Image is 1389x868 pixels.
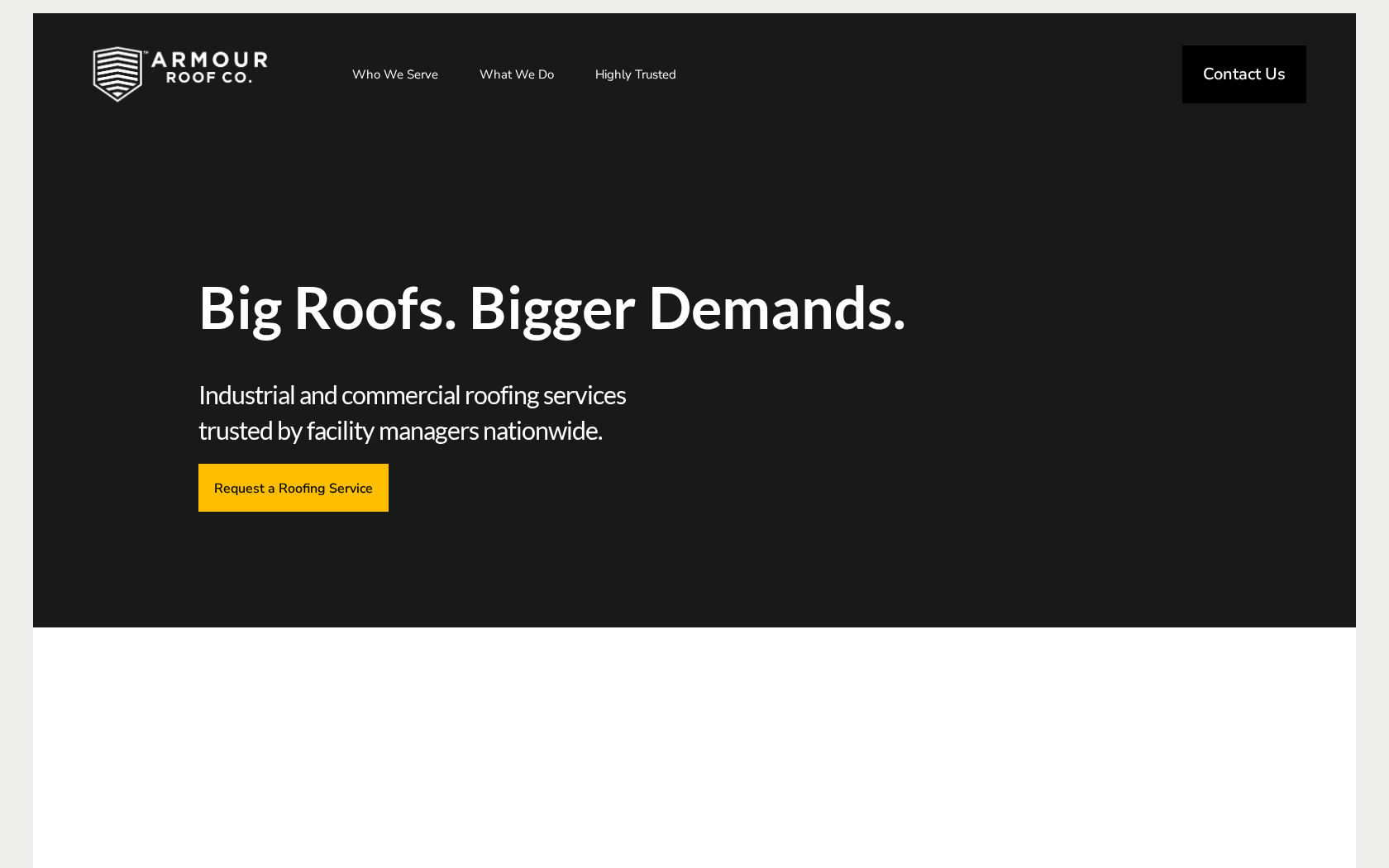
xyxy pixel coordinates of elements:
a: What We Do [463,54,570,95]
a: Contact Us [1182,45,1306,103]
span: Request a Roofing Service [214,479,373,495]
a: Who We Serve [336,54,455,95]
img: Industrial and Commercial Roofing Company | Armour Roof Co. [66,33,294,116]
span: Big Roofs. Bigger Demands. [198,278,934,336]
a: Request a Roofing Service [198,464,389,511]
span: Industrial and commercial roofing services trusted by facility managers nationwide. [198,377,689,447]
a: Highly Trusted [579,54,693,95]
span: Contact Us [1203,66,1286,83]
